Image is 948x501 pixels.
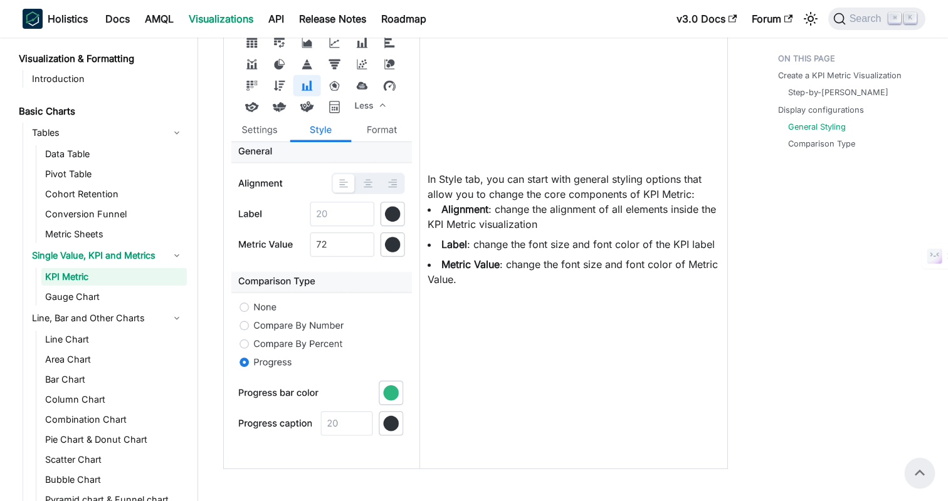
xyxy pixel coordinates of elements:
[374,9,434,29] a: Roadmap
[41,288,187,306] a: Gauge Chart
[905,458,935,488] button: Scroll back to top
[441,238,467,250] strong: Label
[28,70,187,88] a: Introduction
[41,471,187,488] a: Bubble Chart
[788,121,846,133] a: General Styling
[28,123,187,143] a: Tables
[441,203,488,215] strong: Alignment
[428,257,720,287] li: : change the font size and font color of Metric Value.
[41,431,187,448] a: Pie Chart & Donut Chart
[41,225,187,243] a: Metric Sheets
[744,9,800,29] a: Forum
[828,8,925,30] button: Search (Command+K)
[669,9,744,29] a: v3.0 Docs
[41,165,187,183] a: Pivot Table
[441,258,500,271] strong: Metric Value
[23,9,88,29] a: HolisticsHolistics
[98,9,137,29] a: Docs
[41,145,187,163] a: Data Table
[15,103,187,120] a: Basic Charts
[137,9,181,29] a: AMQL
[41,411,187,428] a: Combination Chart
[41,351,187,368] a: Area Chart
[904,13,917,24] kbd: K
[788,86,888,98] a: Step-by-[PERSON_NAME]
[846,13,889,24] span: Search
[23,9,43,29] img: Holistics
[778,70,902,81] a: Create a KPI Metric Visualization
[48,11,88,26] b: Holistics
[41,268,187,286] a: KPI Metric
[428,237,720,252] li: : change the font size and font color of the KPI label
[41,371,187,388] a: Bar Chart
[15,50,187,68] a: Visualization & Formatting
[181,9,261,29] a: Visualizations
[888,13,901,24] kbd: ⌘
[801,9,821,29] button: Switch between dark and light mode (currently light mode)
[41,331,187,348] a: Line Chart
[778,104,864,116] a: Display configurations
[261,9,292,29] a: API
[41,451,187,468] a: Scatter Chart
[428,202,720,232] li: : change the alignment of all elements inside the KPI Metric visualization
[41,391,187,408] a: Column Chart
[41,185,187,203] a: Cohort Retention
[41,205,187,223] a: Conversion Funnel
[28,308,187,328] a: Line, Bar and Other Charts
[788,138,855,150] a: Comparison Type
[292,9,374,29] a: Release Notes
[10,38,198,501] nav: Docs sidebar
[28,245,187,266] a: Single Value, KPI and Metrics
